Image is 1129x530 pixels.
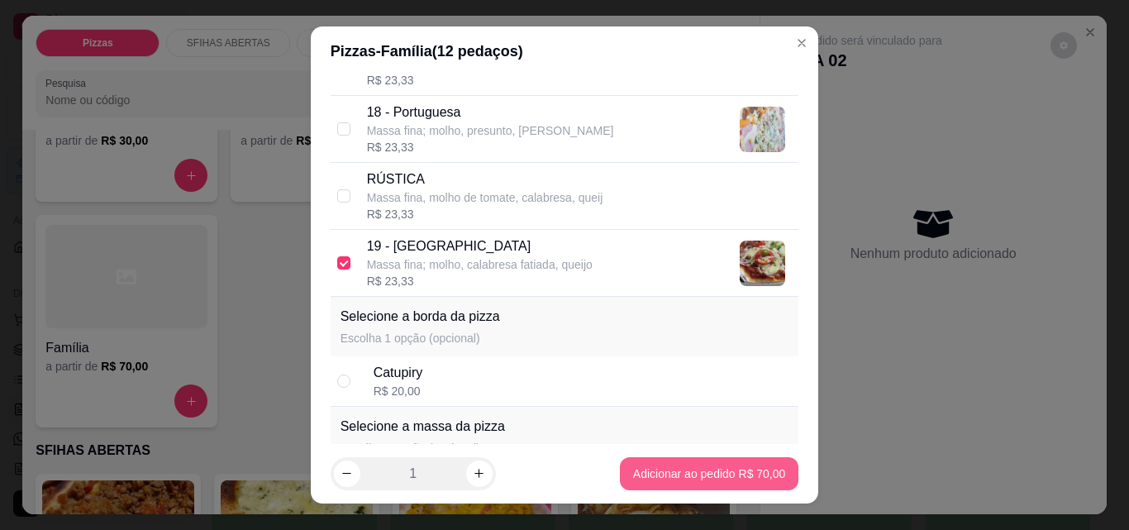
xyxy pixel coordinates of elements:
p: Escolha 1 opção (opcional) [341,330,500,346]
p: 18 - Portuguesa [367,103,614,122]
div: R$ 20,00 [374,383,423,399]
p: Selecione a massa da pizza [341,417,505,437]
div: Pizzas - Família ( 12 pedaços) [331,40,799,63]
button: Close [788,30,815,56]
p: Selecione a borda da pizza [341,307,500,327]
button: Adicionar ao pedido R$ 70,00 [620,457,798,490]
div: Catupiry [374,363,423,383]
p: Massa fina, molho de tomate, calabresa, queij [367,189,603,206]
p: RÚSTICA [367,170,603,189]
div: R$ 23,33 [367,273,593,289]
img: product-image [740,241,785,286]
div: R$ 23,33 [367,72,590,88]
p: Massa fina; molho, calabresa fatiada, queijo [367,256,593,273]
p: 19 - [GEOGRAPHIC_DATA] [367,236,593,256]
button: increase-product-quantity [466,461,493,487]
p: Massa fina; molho, presunto, [PERSON_NAME] [367,122,614,139]
p: Escolha 1 opção (opcional) [341,440,505,456]
p: 1 [409,464,417,484]
img: product-image [740,107,785,152]
div: R$ 23,33 [367,206,603,222]
button: decrease-product-quantity [334,461,360,487]
div: R$ 23,33 [367,139,614,155]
